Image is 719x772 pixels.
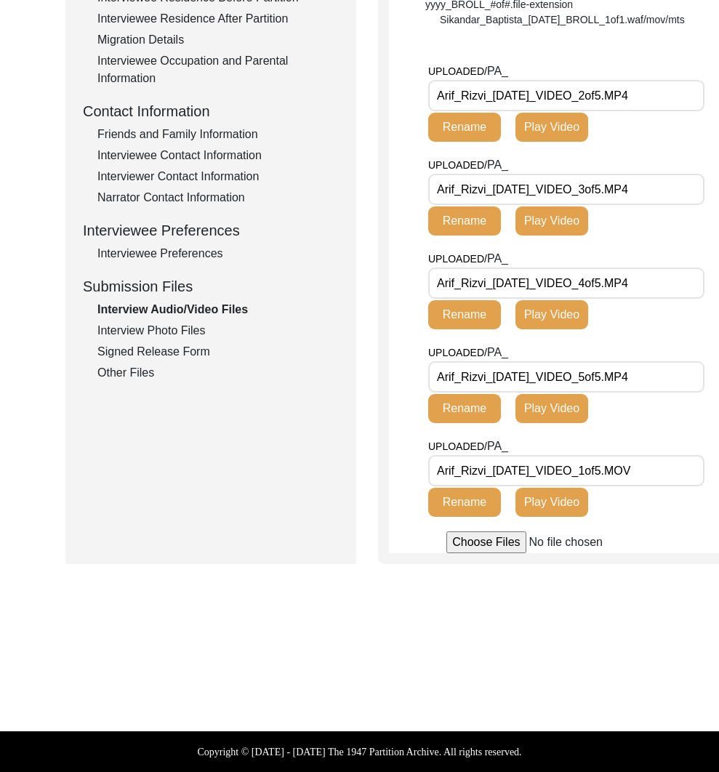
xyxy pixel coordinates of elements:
button: Play Video [515,394,588,423]
div: Interviewee Preferences [83,220,339,241]
button: Play Video [515,113,588,142]
span: UPLOADED/ [428,159,487,171]
div: Interviewee Contact Information [97,147,339,164]
button: Play Video [515,300,588,329]
span: PA_ [487,65,508,77]
span: UPLOADED/ [428,65,487,77]
div: Friends and Family Information [97,126,339,143]
div: Interview Photo Files [97,322,339,339]
button: Play Video [515,206,588,236]
div: Submission Files [83,276,339,297]
div: Contact Information [83,100,339,122]
div: Interview Audio/Video Files [97,301,339,318]
button: Rename [428,488,501,517]
div: Other Files [97,364,339,382]
div: Narrator Contact Information [97,189,339,206]
span: PA_ [487,346,508,358]
span: PA_ [487,158,508,171]
div: Interviewee Residence After Partition [97,10,339,28]
span: UPLOADED/ [428,253,487,265]
div: Interviewee Occupation and Parental Information [97,52,339,87]
div: Migration Details [97,31,339,49]
button: Play Video [515,488,588,517]
button: Rename [428,394,501,423]
div: Interviewee Preferences [97,245,339,262]
span: UPLOADED/ [428,441,487,452]
button: Rename [428,300,501,329]
span: PA_ [487,440,508,452]
span: PA_ [487,252,508,265]
div: Signed Release Form [97,343,339,361]
span: UPLOADED/ [428,347,487,358]
button: Rename [428,206,501,236]
label: Copyright © [DATE] - [DATE] The 1947 Partition Archive. All rights reserved. [197,744,521,760]
button: Rename [428,113,501,142]
div: Interviewer Contact Information [97,168,339,185]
